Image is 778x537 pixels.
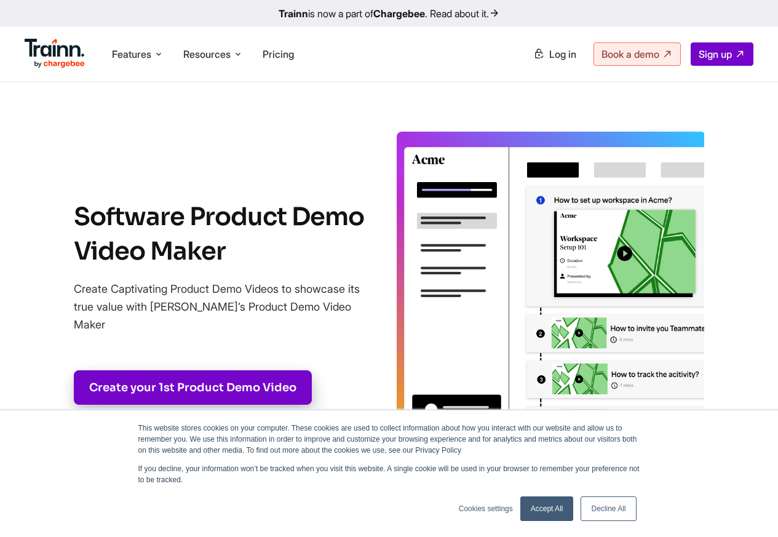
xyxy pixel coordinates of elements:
a: Create your 1st Product Demo Video [74,370,312,405]
a: Pricing [263,48,294,60]
a: Cookies settings [459,503,513,514]
p: Create Captivating Product Demo Videos to showcase its true value with [PERSON_NAME]’s Product De... [74,280,377,333]
p: This website stores cookies on your computer. These cookies are used to collect information about... [138,423,640,456]
a: Sign up [691,42,753,66]
a: Accept All [520,496,574,521]
a: Book a demo [593,42,681,66]
img: Trainn Logo [25,39,85,68]
img: create product demo videos online [397,132,704,470]
a: Log in [526,43,584,65]
span: Book a demo [601,48,659,60]
b: Chargebee [373,7,425,20]
h1: Software Product Demo Video Maker [74,200,377,269]
b: Trainn [279,7,308,20]
span: Log in [549,48,576,60]
span: Resources [183,47,231,61]
span: Sign up [699,48,732,60]
p: If you decline, your information won’t be tracked when you visit this website. A single cookie wi... [138,463,640,485]
a: Decline All [581,496,636,521]
span: Features [112,47,151,61]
